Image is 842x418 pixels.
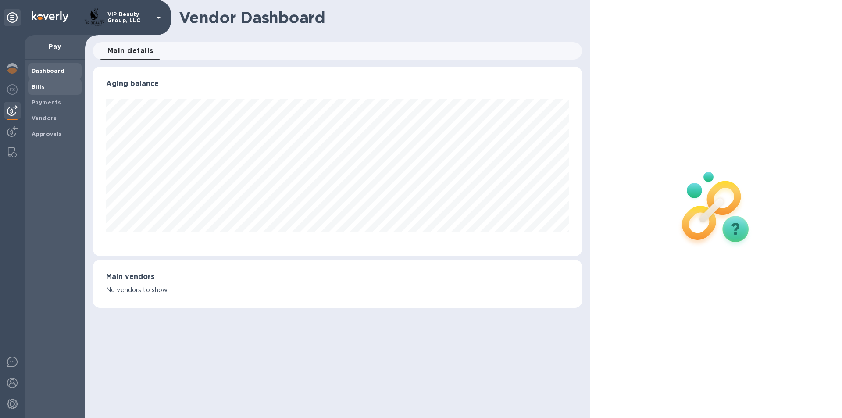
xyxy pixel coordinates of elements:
span: Main details [107,45,153,57]
p: VIP Beauty Group, LLC [107,11,151,24]
div: Unpin categories [4,9,21,26]
img: Foreign exchange [7,84,18,95]
p: No vendors to show [106,286,569,295]
b: Dashboard [32,68,65,74]
b: Vendors [32,115,57,121]
img: Logo [32,11,68,22]
p: Pay [32,42,78,51]
h1: Vendor Dashboard [179,8,576,27]
b: Bills [32,83,45,90]
h3: Aging balance [106,80,569,88]
b: Approvals [32,131,62,137]
b: Payments [32,99,61,106]
h3: Main vendors [106,273,569,281]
